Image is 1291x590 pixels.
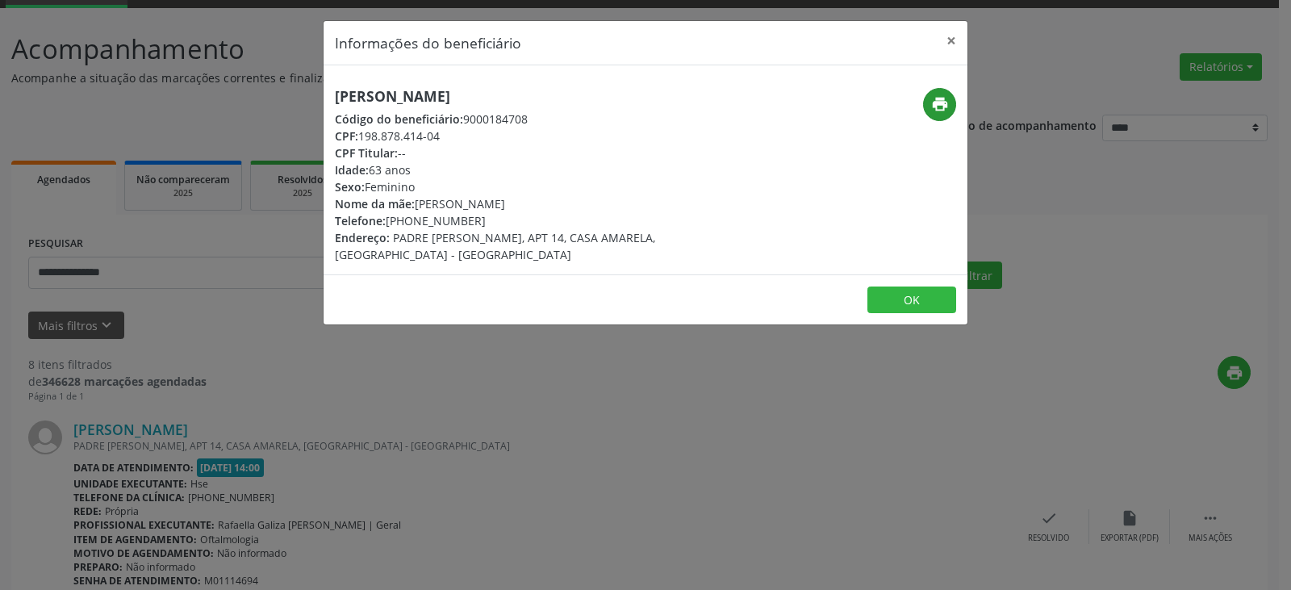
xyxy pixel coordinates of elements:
h5: [PERSON_NAME] [335,88,742,105]
div: -- [335,144,742,161]
span: Código do beneficiário: [335,111,463,127]
span: Nome da mãe: [335,196,415,211]
div: 9000184708 [335,111,742,128]
span: Endereço: [335,230,390,245]
span: CPF Titular: [335,145,398,161]
span: Idade: [335,162,369,178]
button: print [923,88,956,121]
i: print [931,95,949,113]
div: Feminino [335,178,742,195]
h5: Informações do beneficiário [335,32,521,53]
span: CPF: [335,128,358,144]
div: 63 anos [335,161,742,178]
span: Sexo: [335,179,365,195]
div: 198.878.414-04 [335,128,742,144]
div: [PHONE_NUMBER] [335,212,742,229]
div: [PERSON_NAME] [335,195,742,212]
button: OK [867,287,956,314]
span: PADRE [PERSON_NAME], APT 14, CASA AMARELA, [GEOGRAPHIC_DATA] - [GEOGRAPHIC_DATA] [335,230,655,262]
button: Close [935,21,967,61]
span: Telefone: [335,213,386,228]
